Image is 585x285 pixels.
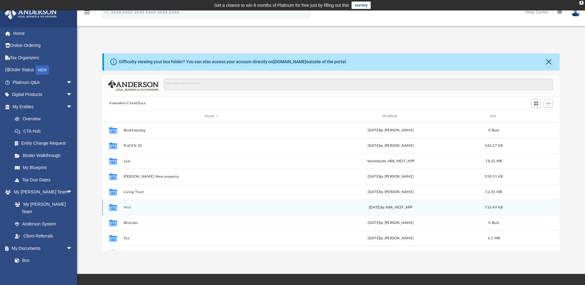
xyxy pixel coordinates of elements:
[489,221,500,225] span: 0 Byte
[119,59,347,65] div: Difficulty viewing your box folder? You can also access your account directly on outside of the p...
[124,236,300,240] button: Tax
[485,175,503,178] span: 350.51 KB
[66,101,79,113] span: arrow_drop_down
[66,242,79,255] span: arrow_drop_down
[9,113,82,125] a: Overview
[9,174,82,186] a: Tax Due Dates
[303,189,479,195] div: [DATE] by [PERSON_NAME]
[124,159,300,163] button: Law
[66,89,79,101] span: arrow_drop_down
[66,76,79,89] span: arrow_drop_down
[488,237,500,240] span: 6.1 MB
[4,89,82,101] a: Digital Productsarrow_drop_down
[9,149,82,162] a: Binder Walkthrough
[486,159,502,163] span: 78.22 MB
[531,99,541,108] button: Switch to Grid View
[4,101,82,113] a: My Entitiesarrow_drop_down
[103,8,110,15] i: search
[303,220,479,226] div: [DATE] by [PERSON_NAME]
[83,9,91,16] i: menu
[66,186,79,199] span: arrow_drop_down
[9,198,76,218] a: My [PERSON_NAME] Team
[4,64,82,76] a: Order StatusNEW
[9,137,82,150] a: Entity Change Request
[367,159,383,163] span: yesterday
[4,27,82,39] a: Home
[105,114,121,119] div: id
[124,175,300,179] button: [PERSON_NAME] New property
[83,12,91,16] a: menu
[9,254,76,267] a: Box
[545,58,553,66] button: Close
[9,162,79,174] a: My Blueprint
[4,76,82,89] a: Platinum Q&Aarrow_drop_down
[303,159,479,164] div: by ABA_NEST_APP
[303,236,479,241] div: [DATE] by [PERSON_NAME]
[124,144,300,148] button: FinCEN ID
[485,144,503,147] span: 343.27 KB
[509,114,552,119] div: id
[102,122,559,250] div: grid
[124,190,300,194] button: Living Trust
[273,59,306,64] a: [DOMAIN_NAME]
[4,39,82,52] a: Online Ordering
[109,101,146,106] button: Viewable-ClientDocs
[352,2,371,9] a: survey
[303,174,479,180] div: [DATE] by [PERSON_NAME]
[303,114,479,119] div: Modified
[486,190,502,194] span: 12.35 MB
[123,114,300,119] div: Name
[482,114,506,119] div: Size
[303,143,479,149] div: [DATE] by [PERSON_NAME]
[124,205,300,209] button: Mail
[4,242,79,254] a: My Documentsarrow_drop_down
[303,128,479,133] div: [DATE] by [PERSON_NAME]
[485,206,503,209] span: 716.49 KB
[124,128,300,132] button: Bookkeeping
[9,218,79,230] a: Anderson System
[214,2,349,9] div: Get a chance to win 6 months of Platinum for free just by filling out this
[4,52,82,64] a: Tax Organizers
[489,129,500,132] span: 0 Byte
[35,65,49,75] div: NEW
[4,186,79,198] a: My [PERSON_NAME] Teamarrow_drop_down
[9,125,82,137] a: CTA Hub
[9,230,79,242] a: Client Referrals
[3,7,59,19] img: Anderson Advisors Platinum Portal
[544,99,553,108] button: Add
[124,221,300,225] button: Receipts
[579,1,583,5] div: close
[303,205,479,210] div: [DATE] by ABA_NEST_APP
[571,8,580,17] img: User Pic
[164,79,553,90] input: Search files and folders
